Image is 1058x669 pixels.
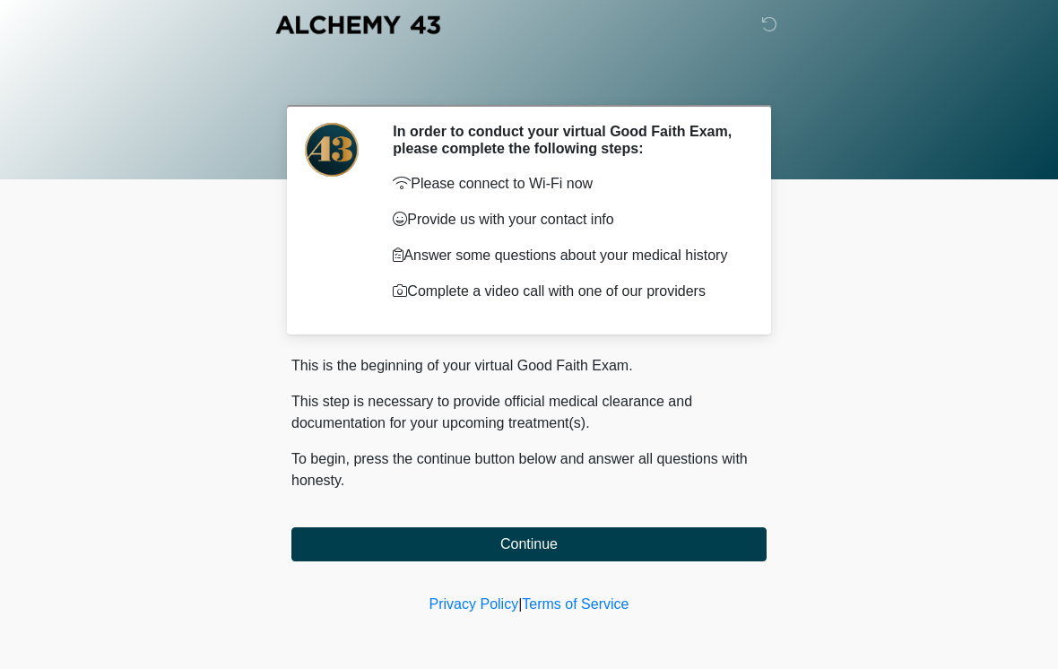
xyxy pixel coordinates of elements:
[291,355,767,377] p: This is the beginning of your virtual Good Faith Exam.
[518,596,522,612] a: |
[393,173,740,195] p: Please connect to Wi-Fi now
[393,123,740,157] h2: In order to conduct your virtual Good Faith Exam, please complete the following steps:
[291,391,767,434] p: This step is necessary to provide official medical clearance and documentation for your upcoming ...
[393,245,740,266] p: Answer some questions about your medical history
[522,596,629,612] a: Terms of Service
[305,123,359,177] img: Agent Avatar
[393,209,740,230] p: Provide us with your contact info
[429,596,519,612] a: Privacy Policy
[393,281,740,302] p: Complete a video call with one of our providers
[278,65,780,98] h1: ‎ ‎ ‎ ‎
[273,13,442,36] img: Alchemy 43 Logo
[291,448,767,491] p: To begin, press the continue button below and answer all questions with honesty.
[291,527,767,561] button: Continue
